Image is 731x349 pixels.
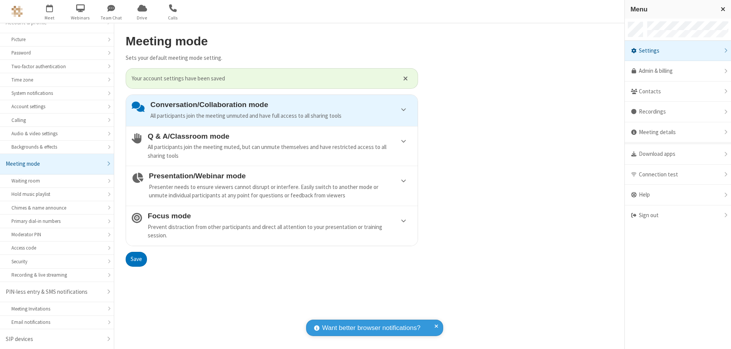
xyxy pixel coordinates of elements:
[149,183,412,200] div: Presenter needs to ensure viewers cannot disrupt or interfere. Easily switch to another mode or u...
[150,101,412,109] h4: Conversation/Collaboration mode
[11,177,102,184] div: Waiting room
[159,14,187,21] span: Calls
[625,41,731,61] div: Settings
[126,54,418,62] p: Sets your default meeting mode setting.
[11,231,102,238] div: Moderator PIN
[35,14,64,21] span: Meet
[630,6,714,13] h3: Menu
[148,143,412,160] div: All participants join the meeting muted, but can unmute themselves and have restricted access to ...
[625,185,731,205] div: Help
[399,73,412,84] button: Close alert
[625,102,731,122] div: Recordings
[150,112,412,120] div: All participants join the meeting unmuted and have full access to all sharing tools
[148,212,412,220] h4: Focus mode
[11,36,102,43] div: Picture
[11,6,23,17] img: QA Selenium DO NOT DELETE OR CHANGE
[11,90,102,97] div: System notifications
[11,204,102,211] div: Chimes & name announce
[11,271,102,279] div: Recording & live streaming
[322,323,420,333] span: Want better browser notifications?
[148,132,412,140] h4: Q & A/Classroom mode
[126,252,147,267] button: Save
[625,165,731,185] div: Connection test
[11,305,102,312] div: Meeting Invitations
[97,14,126,21] span: Team Chat
[11,143,102,150] div: Backgrounds & effects
[11,130,102,137] div: Audio & video settings
[625,82,731,102] div: Contacts
[11,76,102,83] div: Time zone
[625,144,731,165] div: Download apps
[126,35,418,48] h2: Meeting mode
[11,191,102,198] div: Hold music playlist
[6,335,102,344] div: SIP devices
[11,117,102,124] div: Calling
[11,244,102,251] div: Access code
[6,288,102,296] div: PIN-less entry & SMS notifications
[149,172,412,180] h4: Presentation/Webinar mode
[11,63,102,70] div: Two-factor authentication
[625,61,731,82] a: Admin & billing
[6,160,102,168] div: Meeting mode
[66,14,95,21] span: Webinars
[11,103,102,110] div: Account settings
[11,218,102,225] div: Primary dial-in numbers
[128,14,156,21] span: Drive
[11,49,102,56] div: Password
[625,205,731,226] div: Sign out
[132,74,394,83] span: Your account settings have been saved
[148,223,412,240] div: Prevent distraction from other participants and direct all attention to your presentation or trai...
[11,319,102,326] div: Email notifications
[11,258,102,265] div: Security
[625,122,731,143] div: Meeting details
